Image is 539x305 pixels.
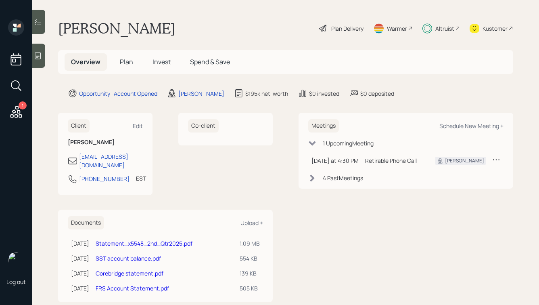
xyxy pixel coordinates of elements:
div: 1 Upcoming Meeting [323,139,374,147]
a: FRS Account Statement.pdf [96,284,169,292]
div: [DATE] [71,284,89,292]
div: 554 KB [240,254,260,263]
div: Warmer [387,24,407,33]
div: [DATE] [71,254,89,263]
div: Log out [6,278,26,286]
div: [DATE] [71,269,89,278]
div: Edit [133,122,143,130]
div: [PHONE_NUMBER] [79,175,130,183]
h6: Client [68,119,90,133]
h6: Documents [68,216,104,229]
div: [PERSON_NAME] [178,89,224,98]
div: [DATE] [71,239,89,248]
div: Plan Delivery [331,24,364,33]
div: Upload + [240,219,263,227]
img: hunter_neumayer.jpg [8,252,24,268]
div: 4 Past Meeting s [323,174,363,182]
div: EST [136,174,146,183]
div: Opportunity · Account Opened [79,89,157,98]
h6: Meetings [308,119,339,133]
h1: [PERSON_NAME] [58,19,175,37]
div: Kustomer [483,24,508,33]
span: Plan [120,57,133,66]
a: Corebridge statement.pdf [96,269,163,277]
div: 505 KB [240,284,260,292]
div: [PERSON_NAME] [445,157,484,164]
a: Statement_x5548_2nd_Qtr2025.pdf [96,240,192,247]
div: 1.09 MB [240,239,260,248]
div: Altruist [435,24,454,33]
span: Overview [71,57,100,66]
h6: Co-client [188,119,219,133]
div: $0 deposited [360,89,394,98]
div: $0 invested [309,89,339,98]
div: Retirable Phone Call [365,156,422,165]
div: 139 KB [240,269,260,278]
h6: [PERSON_NAME] [68,139,143,146]
div: [DATE] at 4:30 PM [311,156,359,165]
div: $195k net-worth [245,89,288,98]
a: SST account balance.pdf [96,255,161,262]
div: [EMAIL_ADDRESS][DOMAIN_NAME] [79,152,143,169]
span: Spend & Save [190,57,230,66]
div: Schedule New Meeting + [439,122,503,130]
span: Invest [153,57,171,66]
div: 1 [19,101,27,109]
